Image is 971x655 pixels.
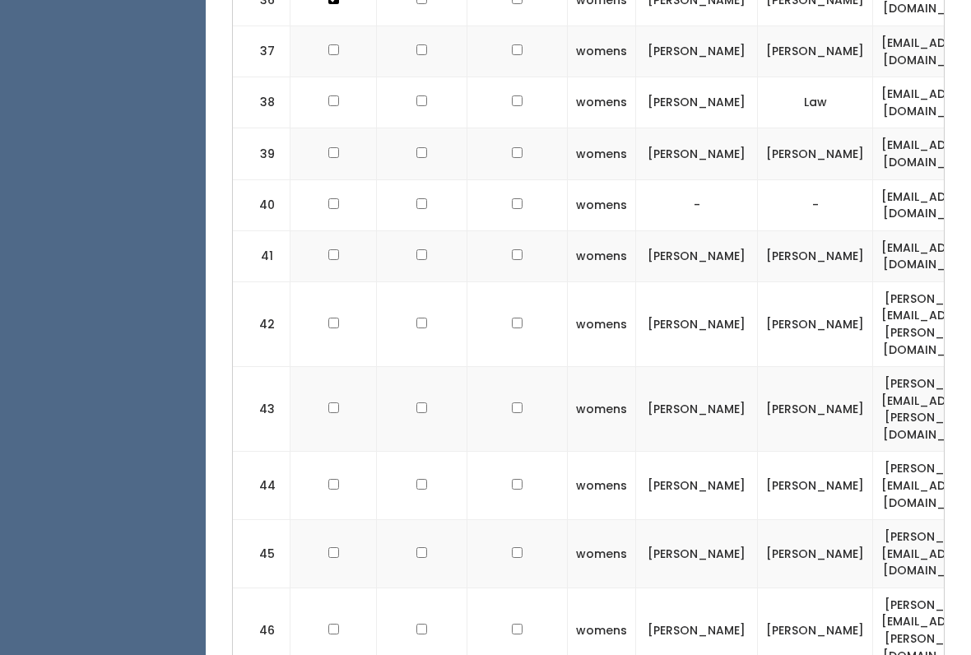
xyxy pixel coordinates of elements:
[233,368,290,453] td: 43
[568,453,636,521] td: womens
[758,27,873,78] td: [PERSON_NAME]
[233,27,290,78] td: 37
[758,129,873,180] td: [PERSON_NAME]
[636,78,758,129] td: [PERSON_NAME]
[636,27,758,78] td: [PERSON_NAME]
[636,129,758,180] td: [PERSON_NAME]
[568,521,636,589] td: womens
[233,78,290,129] td: 38
[636,180,758,231] td: -
[758,521,873,589] td: [PERSON_NAME]
[233,282,290,367] td: 42
[568,180,636,231] td: womens
[568,129,636,180] td: womens
[233,453,290,521] td: 44
[758,231,873,282] td: [PERSON_NAME]
[568,78,636,129] td: womens
[758,453,873,521] td: [PERSON_NAME]
[568,231,636,282] td: womens
[568,368,636,453] td: womens
[758,282,873,367] td: [PERSON_NAME]
[758,180,873,231] td: -
[568,282,636,367] td: womens
[233,231,290,282] td: 41
[233,129,290,180] td: 39
[636,453,758,521] td: [PERSON_NAME]
[636,368,758,453] td: [PERSON_NAME]
[233,180,290,231] td: 40
[758,368,873,453] td: [PERSON_NAME]
[636,521,758,589] td: [PERSON_NAME]
[568,27,636,78] td: womens
[636,231,758,282] td: [PERSON_NAME]
[758,78,873,129] td: Law
[636,282,758,367] td: [PERSON_NAME]
[233,521,290,589] td: 45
